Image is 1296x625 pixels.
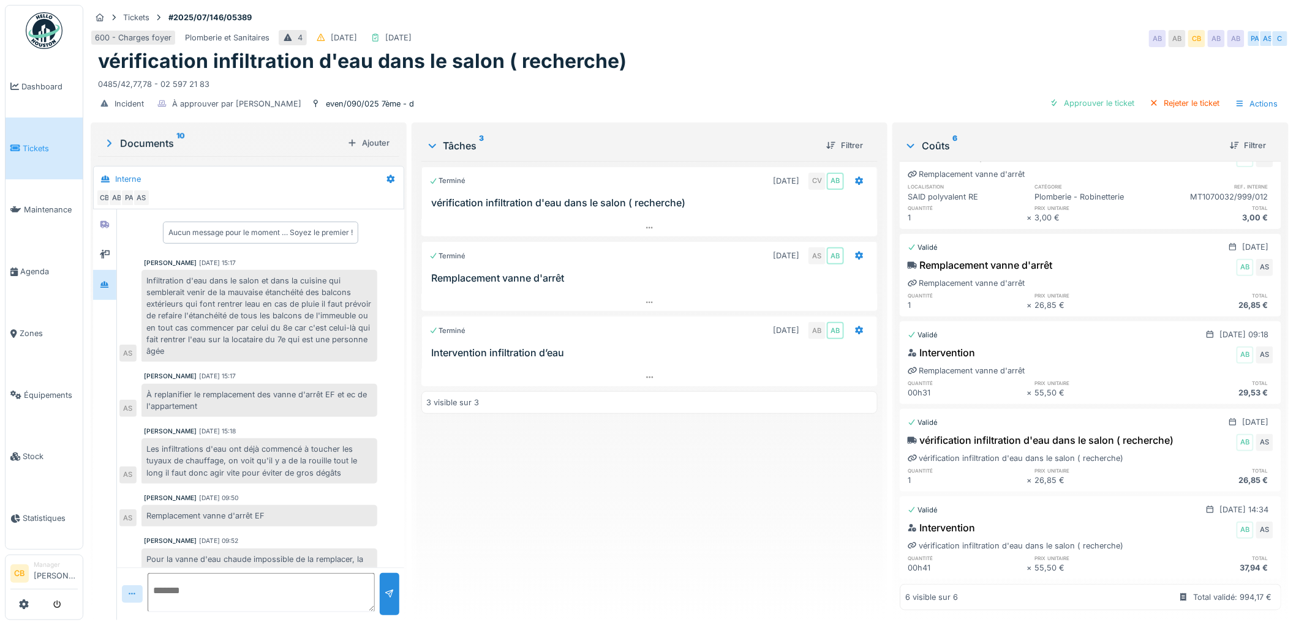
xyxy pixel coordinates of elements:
[6,302,83,364] a: Zones
[1145,95,1225,111] div: Rejeter le ticket
[908,330,938,340] div: Validé
[1035,212,1155,223] div: 3,00 €
[1154,182,1273,190] h6: ref. interne
[34,560,78,586] li: [PERSON_NAME]
[908,277,1025,289] div: Remplacement vanne d'arrêt
[144,493,197,503] div: [PERSON_NAME]
[908,168,1025,180] div: Remplacement vanne d'arrêt
[6,118,83,179] a: Tickets
[1154,379,1273,387] h6: total
[908,204,1027,212] h6: quantité
[168,227,353,238] div: Aucun message pour le moment … Soyez le premier !
[185,32,269,43] div: Plomberie et Sanitaires
[1237,522,1254,539] div: AB
[23,512,78,524] span: Statistiques
[908,191,1027,203] div: SAID polyvalent RE
[427,397,480,408] div: 3 visible sur 3
[1035,554,1155,562] h6: prix unitaire
[480,138,484,153] sup: 3
[385,32,412,43] div: [DATE]
[908,433,1174,447] div: vérification infiltration d'eau dans le salon ( recherche)
[908,182,1027,190] h6: localisation
[1154,554,1273,562] h6: total
[1154,299,1273,311] div: 26,85 €
[172,98,301,110] div: À approuver par [PERSON_NAME]
[429,251,466,261] div: Terminé
[952,138,957,153] sup: 6
[1230,95,1284,113] div: Actions
[1272,30,1289,47] div: C
[199,258,236,268] div: [DATE] 15:17
[23,143,78,154] span: Tickets
[773,175,799,187] div: [DATE]
[426,138,817,153] div: Tâches
[908,562,1027,574] div: 00h41
[1237,259,1254,276] div: AB
[121,189,138,206] div: PA
[6,56,83,118] a: Dashboard
[115,98,144,110] div: Incident
[133,189,150,206] div: AS
[821,137,868,154] div: Filtrer
[1154,562,1273,574] div: 37,94 €
[908,505,938,515] div: Validé
[908,554,1027,562] h6: quantité
[144,372,197,381] div: [PERSON_NAME]
[1035,299,1155,311] div: 26,85 €
[96,189,113,206] div: CB
[908,299,1027,311] div: 1
[6,426,83,488] a: Stock
[429,326,466,336] div: Terminé
[6,364,83,426] a: Équipements
[1027,212,1035,223] div: ×
[808,247,826,264] div: AS
[1220,504,1269,515] div: [DATE] 14:34
[908,379,1027,387] h6: quantité
[176,136,185,151] sup: 10
[808,322,826,339] div: AB
[115,173,141,185] div: Interne
[1035,204,1155,212] h6: prix unitaire
[429,176,466,186] div: Terminé
[432,197,873,209] h3: vérification infiltration d'eau dans le salon ( recherche)
[6,179,83,241] a: Maintenance
[21,81,78,92] span: Dashboard
[1154,291,1273,299] h6: total
[10,564,29,583] li: CB
[1237,346,1254,364] div: AB
[908,365,1025,376] div: Remplacement vanne d'arrêt
[827,173,844,190] div: AB
[1208,30,1225,47] div: AB
[1169,30,1186,47] div: AB
[1237,434,1254,451] div: AB
[1035,182,1155,190] h6: catégorie
[98,73,1281,90] div: 0485/42,77,78 - 02 597 21 83
[1247,30,1264,47] div: PA
[1035,387,1155,399] div: 55,50 €
[6,487,83,549] a: Statistiques
[1220,329,1269,340] div: [DATE] 09:18
[199,427,236,436] div: [DATE] 15:18
[342,135,394,151] div: Ajouter
[908,242,938,253] div: Validé
[432,272,873,284] h3: Remplacement vanne d'arrêt
[1154,204,1273,212] h6: total
[1035,191,1155,203] div: Plomberie - Robinetterie
[905,138,1220,153] div: Coûts
[326,98,414,110] div: even/090/025 7ème - d
[95,32,171,43] div: 600 - Charges foyer
[908,387,1027,399] div: 00h31
[1227,30,1245,47] div: AB
[20,266,78,277] span: Agenda
[141,270,377,362] div: Infiltration d'eau dans le salon et dans la cuisine qui semblerait venir de la mauvaise étanchéit...
[141,438,377,484] div: Les infiltrations d'eau ont déjà commencé à toucher les tuyaux de chauffage, on voit qu'il y a de...
[119,509,137,526] div: AS
[905,591,958,603] div: 6 visible sur 6
[1149,30,1166,47] div: AB
[123,12,149,23] div: Tickets
[908,474,1027,486] div: 1
[6,241,83,302] a: Agenda
[108,189,126,206] div: AB
[298,32,303,43] div: 4
[908,466,1027,474] h6: quantité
